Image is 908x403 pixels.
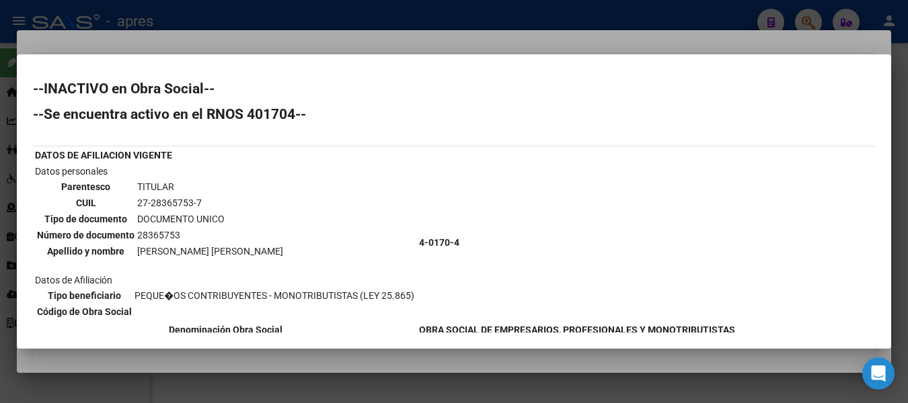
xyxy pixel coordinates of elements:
[137,212,284,226] td: DOCUMENTO UNICO
[33,107,875,121] h2: --Se encuentra activo en el RNOS 401704--
[36,244,135,259] th: Apellido y nombre
[36,288,133,303] th: Tipo beneficiario
[862,357,895,390] div: Open Intercom Messenger
[35,150,172,161] b: DATOS DE AFILIACION VIGENTE
[137,195,284,210] td: 27-28365753-7
[137,244,284,259] td: [PERSON_NAME] [PERSON_NAME]
[36,228,135,242] th: Número de documento
[419,237,459,248] b: 4-0170-4
[33,82,875,95] h2: --INACTIVO en Obra Social--
[36,212,135,226] th: Tipo de documento
[34,322,417,337] th: Denominación Obra Social
[419,324,735,335] b: OBRA SOCIAL DE EMPRESARIOS, PROFESIONALES Y MONOTRIBUTISTAS
[137,179,284,194] td: TITULAR
[137,228,284,242] td: 28365753
[134,288,415,303] td: PEQUE�OS CONTRIBUYENTES - MONOTRIBUTISTAS (LEY 25.865)
[36,195,135,210] th: CUIL
[34,164,417,321] td: Datos personales Datos de Afiliación
[36,179,135,194] th: Parentesco
[36,304,133,319] th: Código de Obra Social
